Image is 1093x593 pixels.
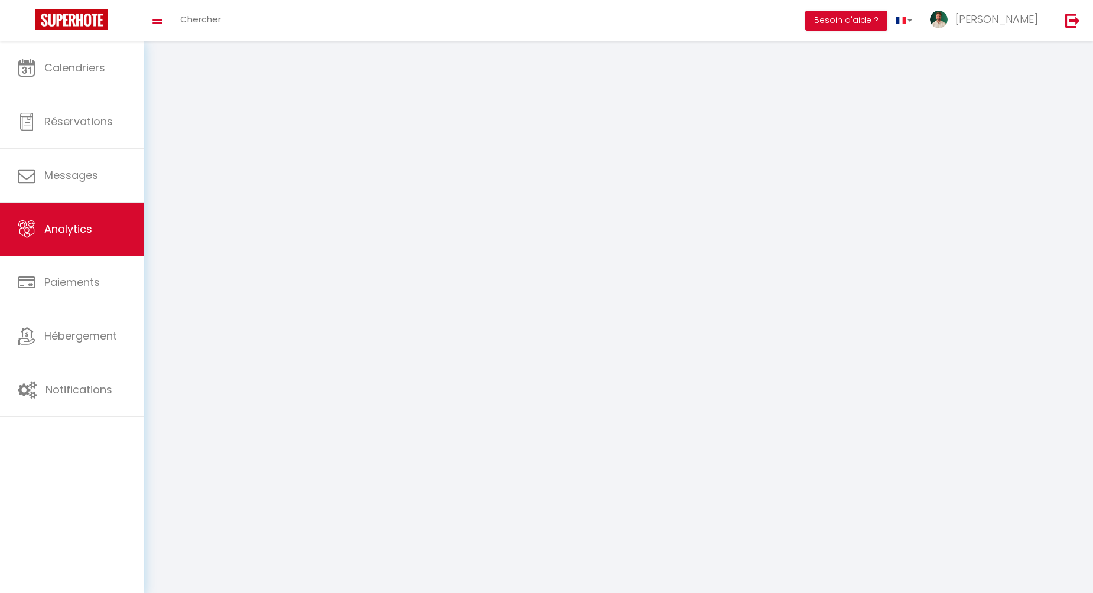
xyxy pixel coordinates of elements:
[805,11,887,31] button: Besoin d'aide ?
[44,60,105,75] span: Calendriers
[44,168,98,183] span: Messages
[45,382,112,397] span: Notifications
[35,9,108,30] img: Super Booking
[1065,13,1080,28] img: logout
[44,328,117,343] span: Hébergement
[955,12,1038,27] span: [PERSON_NAME]
[9,5,45,40] button: Ouvrir le widget de chat LiveChat
[44,221,92,236] span: Analytics
[44,114,113,129] span: Réservations
[44,275,100,289] span: Paiements
[930,11,948,28] img: ...
[180,13,221,25] span: Chercher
